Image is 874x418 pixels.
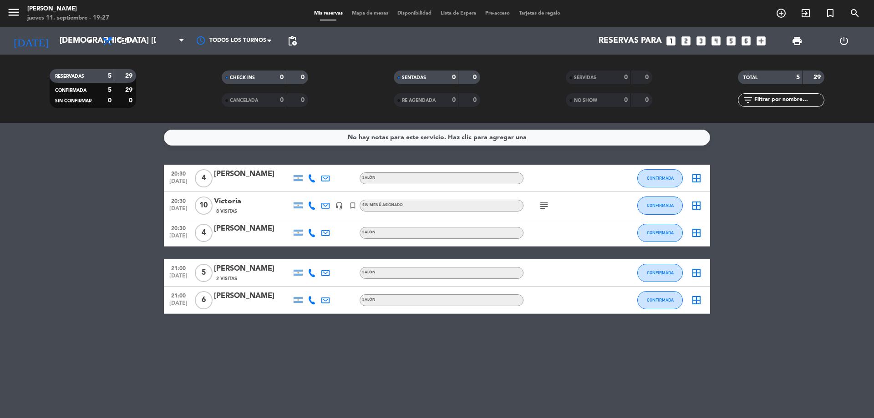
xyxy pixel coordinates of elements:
[214,290,291,302] div: [PERSON_NAME]
[362,176,376,180] span: Salón
[796,74,800,81] strong: 5
[230,76,255,80] span: CHECK INS
[691,267,702,278] i: border_all
[230,98,258,103] span: CANCELADA
[214,168,291,180] div: [PERSON_NAME]
[691,227,702,238] i: border_all
[195,264,213,282] span: 5
[167,273,190,283] span: [DATE]
[108,73,112,79] strong: 5
[349,201,357,210] i: turned_in_not
[7,5,20,22] button: menu
[348,132,527,143] div: No hay notas para este servicio. Haz clic para agregar una
[473,74,478,81] strong: 0
[436,11,481,16] span: Lista de Espera
[280,97,284,103] strong: 0
[167,290,190,300] span: 21:00
[637,264,683,282] button: CONFIRMADA
[310,11,347,16] span: Mis reservas
[820,27,867,55] div: LOG OUT
[55,88,86,93] span: CONFIRMADA
[27,5,109,14] div: [PERSON_NAME]
[55,74,84,79] span: RESERVADAS
[647,230,674,235] span: CONFIRMADA
[710,35,722,47] i: looks_4
[335,201,343,210] i: headset_mic
[167,233,190,243] span: [DATE]
[647,297,674,302] span: CONFIRMADA
[691,173,702,184] i: border_all
[362,231,376,234] span: Salón
[402,76,426,80] span: SENTADAS
[393,11,436,16] span: Disponibilidad
[691,200,702,211] i: border_all
[7,5,20,19] i: menu
[574,76,596,80] span: SERVIDAS
[108,97,112,104] strong: 0
[645,74,650,81] strong: 0
[514,11,565,16] span: Tarjetas de regalo
[301,74,306,81] strong: 0
[27,14,109,23] div: jueves 11. septiembre - 19:27
[742,95,753,106] i: filter_list
[125,87,134,93] strong: 29
[624,74,628,81] strong: 0
[287,35,298,46] span: pending_actions
[539,200,549,211] i: subject
[665,35,677,47] i: looks_one
[167,178,190,189] span: [DATE]
[216,208,237,215] span: 8 Visitas
[645,97,650,103] strong: 0
[195,196,213,215] span: 10
[740,35,752,47] i: looks_6
[481,11,514,16] span: Pre-acceso
[167,195,190,206] span: 20:30
[637,291,683,309] button: CONFIRMADA
[792,35,803,46] span: print
[7,31,55,51] i: [DATE]
[167,262,190,273] span: 21:00
[195,224,213,242] span: 4
[167,168,190,178] span: 20:30
[195,291,213,309] span: 6
[473,97,478,103] strong: 0
[574,98,597,103] span: NO SHOW
[637,169,683,187] button: CONFIRMADA
[849,8,860,19] i: search
[125,73,134,79] strong: 29
[624,97,628,103] strong: 0
[85,35,96,46] i: arrow_drop_down
[216,275,237,282] span: 2 Visitas
[753,95,824,105] input: Filtrar por nombre...
[362,203,403,207] span: Sin menú asignado
[280,74,284,81] strong: 0
[301,97,306,103] strong: 0
[599,36,662,45] span: Reservas para
[691,295,702,306] i: border_all
[402,98,436,103] span: RE AGENDADA
[167,222,190,233] span: 20:30
[362,298,376,302] span: Salón
[362,271,376,274] span: Salón
[647,176,674,181] span: CONFIRMADA
[647,203,674,208] span: CONFIRMADA
[167,300,190,311] span: [DATE]
[129,97,134,104] strong: 0
[825,8,836,19] i: turned_in_not
[637,224,683,242] button: CONFIRMADA
[214,196,291,207] div: Victoria
[214,263,291,275] div: [PERSON_NAME]
[813,74,823,81] strong: 29
[725,35,737,47] i: looks_5
[680,35,692,47] i: looks_two
[167,206,190,216] span: [DATE]
[214,223,291,235] div: [PERSON_NAME]
[195,169,213,187] span: 4
[743,76,757,80] span: TOTAL
[55,99,91,103] span: SIN CONFIRMAR
[838,35,849,46] i: power_settings_new
[637,196,683,215] button: CONFIRMADA
[347,11,393,16] span: Mapa de mesas
[108,87,112,93] strong: 5
[452,97,456,103] strong: 0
